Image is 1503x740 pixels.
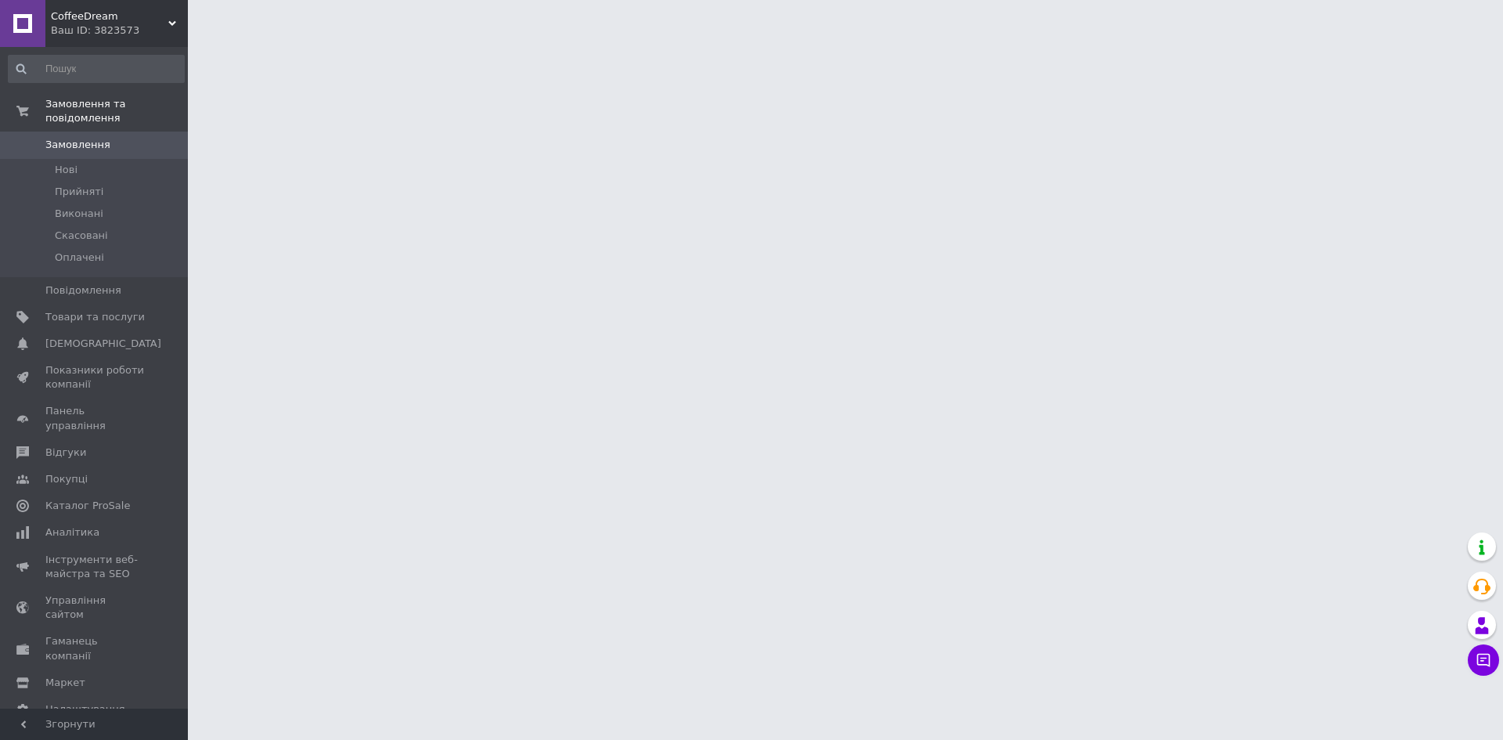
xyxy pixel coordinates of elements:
[55,207,103,221] span: Виконані
[8,55,185,83] input: Пошук
[55,163,77,177] span: Нові
[45,337,161,351] span: [DEMOGRAPHIC_DATA]
[45,363,145,392] span: Показники роботи компанії
[45,525,99,540] span: Аналітика
[45,634,145,662] span: Гаманець компанії
[51,9,168,23] span: CoffeeDream
[55,251,104,265] span: Оплачені
[45,594,145,622] span: Управління сайтом
[45,283,121,298] span: Повідомлення
[45,404,145,432] span: Панель управління
[45,138,110,152] span: Замовлення
[45,499,130,513] span: Каталог ProSale
[45,676,85,690] span: Маркет
[45,472,88,486] span: Покупці
[1468,644,1499,676] button: Чат з покупцем
[45,310,145,324] span: Товари та послуги
[51,23,188,38] div: Ваш ID: 3823573
[45,553,145,581] span: Інструменти веб-майстра та SEO
[55,185,103,199] span: Прийняті
[45,97,188,125] span: Замовлення та повідомлення
[55,229,108,243] span: Скасовані
[45,702,125,717] span: Налаштування
[45,446,86,460] span: Відгуки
